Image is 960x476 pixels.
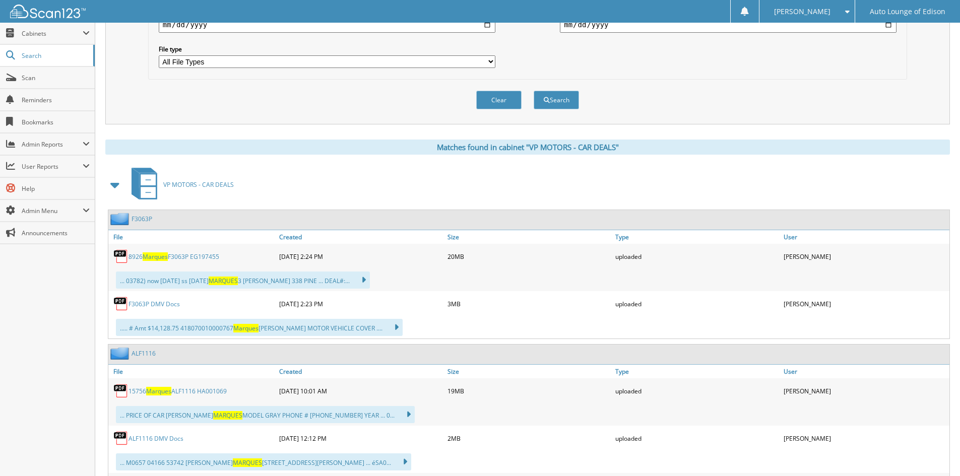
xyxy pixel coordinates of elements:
[781,365,949,378] a: User
[781,381,949,401] div: [PERSON_NAME]
[143,252,168,261] span: Marques
[163,180,234,189] span: VP MOTORS - CAR DEALS
[116,406,415,423] div: ... PRICE OF CAR [PERSON_NAME] MODEL GRAY PHONE # [PHONE_NUMBER] YEAR ... 0...
[277,365,445,378] a: Created
[613,294,781,314] div: uploaded
[613,230,781,244] a: Type
[110,213,132,225] img: folder2.png
[277,230,445,244] a: Created
[22,96,90,104] span: Reminders
[105,140,950,155] div: Matches found in cabinet "VP MOTORS - CAR DEALS"
[10,5,86,18] img: scan123-logo-white.svg
[613,381,781,401] div: uploaded
[613,365,781,378] a: Type
[209,277,238,285] span: MARQUES
[129,387,227,395] a: 15756MarquesALF1116 HA001069
[116,453,411,470] div: ... M0657 04166 53742 [PERSON_NAME] [STREET_ADDRESS][PERSON_NAME] ... éSA0...
[22,118,90,126] span: Bookmarks
[781,294,949,314] div: [PERSON_NAME]
[445,381,613,401] div: 19MB
[113,296,129,311] img: PDF.png
[233,324,259,332] span: Marques
[110,347,132,360] img: folder2.png
[159,45,495,53] label: File type
[613,428,781,448] div: uploaded
[870,9,945,15] span: Auto Lounge of Edison
[476,91,522,109] button: Clear
[277,381,445,401] div: [DATE] 10:01 AM
[277,246,445,266] div: [DATE] 2:24 PM
[445,365,613,378] a: Size
[22,229,90,237] span: Announcements
[560,17,897,33] input: end
[233,458,262,467] span: MARQUES
[445,428,613,448] div: 2MB
[445,294,613,314] div: 3MB
[781,230,949,244] a: User
[22,29,83,38] span: Cabinets
[125,165,234,205] a: VP MOTORS - CAR DEALS
[445,246,613,266] div: 20MB
[277,428,445,448] div: [DATE] 12:12 PM
[781,246,949,266] div: [PERSON_NAME]
[22,74,90,82] span: Scan
[213,411,242,420] span: MARQUES
[129,434,183,443] a: ALF1116 DMV Docs
[22,162,83,171] span: User Reports
[146,387,171,395] span: Marques
[22,51,88,60] span: Search
[108,230,277,244] a: File
[116,271,370,289] div: ... 03782) now [DATE] ss [DATE] 3 [PERSON_NAME] 338 PINE ... DEAL#:...
[22,184,90,193] span: Help
[910,428,960,476] iframe: Chat Widget
[774,9,830,15] span: [PERSON_NAME]
[132,349,156,358] a: ALF1116
[129,300,180,308] a: F3063P DMV Docs
[534,91,579,109] button: Search
[113,383,129,398] img: PDF.png
[613,246,781,266] div: uploaded
[277,294,445,314] div: [DATE] 2:23 PM
[159,17,495,33] input: start
[22,140,83,149] span: Admin Reports
[129,252,219,261] a: 8926MarquesF3063P EG197455
[781,428,949,448] div: [PERSON_NAME]
[445,230,613,244] a: Size
[132,215,152,223] a: F3063P
[113,249,129,264] img: PDF.png
[22,207,83,215] span: Admin Menu
[108,365,277,378] a: File
[116,319,403,336] div: ..... # Amt $14,128.75 418070010000767 [PERSON_NAME] MOTOR VEHICLE COVER ....
[113,431,129,446] img: PDF.png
